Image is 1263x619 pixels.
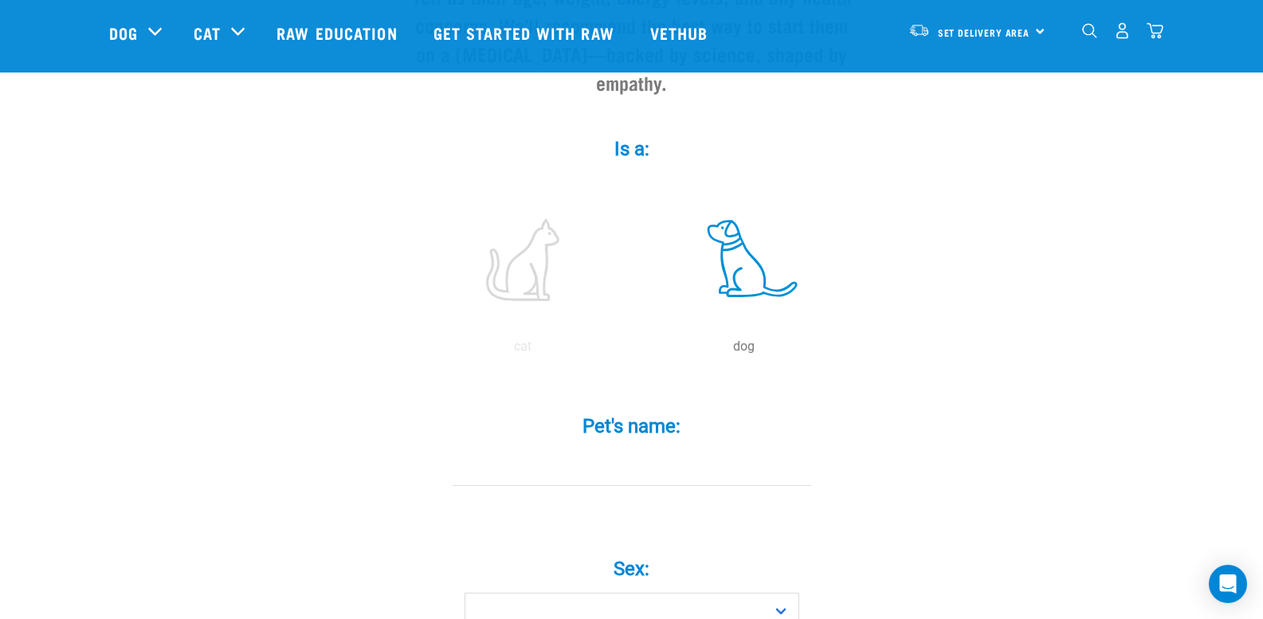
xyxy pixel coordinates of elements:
p: dog [637,337,852,356]
img: home-icon-1@2x.png [1082,23,1097,38]
img: home-icon@2x.png [1147,22,1163,39]
img: user.png [1114,22,1131,39]
a: Vethub [634,1,728,65]
span: Set Delivery Area [938,29,1030,35]
img: van-moving.png [908,23,930,37]
label: Is a: [393,135,871,163]
a: Dog [109,21,138,45]
a: Raw Education [261,1,417,65]
label: Sex: [393,554,871,583]
a: Get started with Raw [418,1,634,65]
div: Open Intercom Messenger [1209,565,1247,603]
p: cat [415,337,630,356]
a: Cat [194,21,221,45]
label: Pet's name: [393,412,871,441]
